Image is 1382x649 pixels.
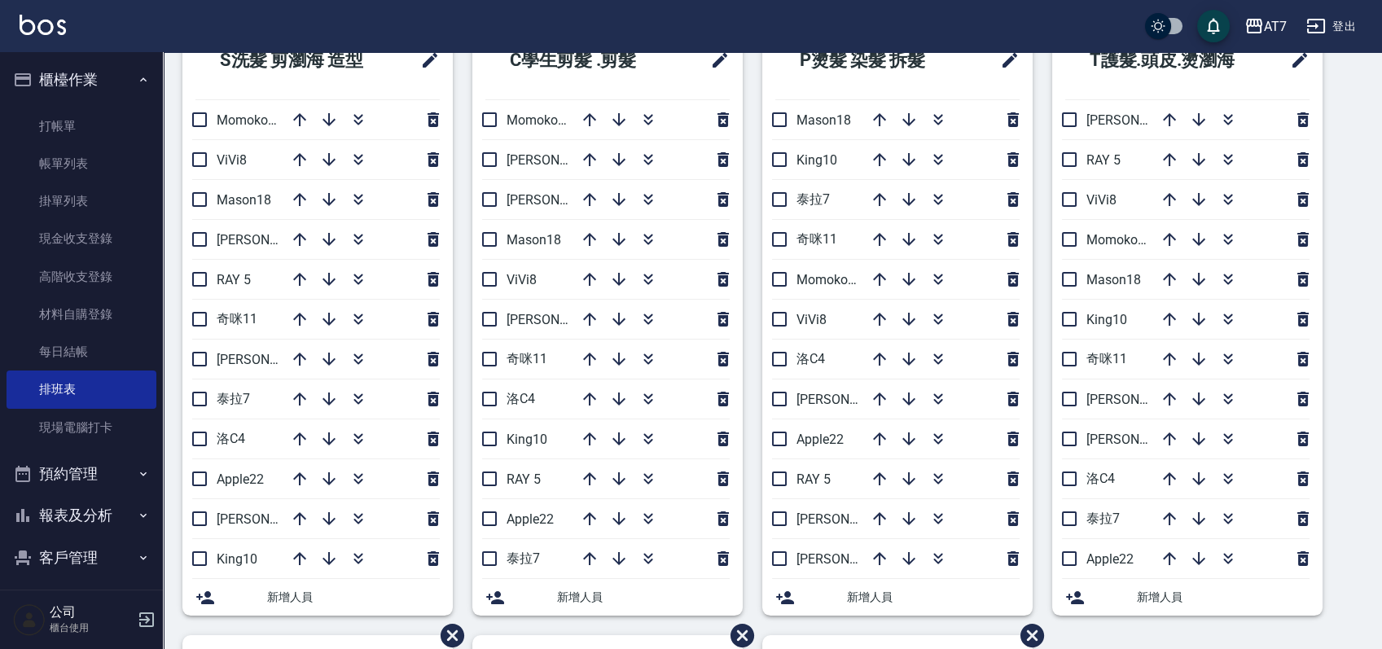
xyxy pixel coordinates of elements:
[217,232,322,248] span: [PERSON_NAME]2
[762,579,1033,616] div: 新增人員
[507,471,541,487] span: RAY 5
[20,15,66,35] img: Logo
[507,550,540,566] span: 泰拉7
[7,453,156,495] button: 預約管理
[507,232,561,248] span: Mason18
[990,41,1020,80] span: 修改班表的標題
[796,511,902,527] span: [PERSON_NAME]6
[217,551,257,567] span: King10
[1280,41,1310,80] span: 修改班表的標題
[507,511,554,527] span: Apple22
[1086,471,1115,486] span: 洛C4
[217,192,271,208] span: Mason18
[507,312,612,327] span: [PERSON_NAME]2
[507,272,537,287] span: ViVi8
[50,620,133,635] p: 櫃台使用
[1086,112,1191,128] span: [PERSON_NAME]2
[1086,232,1152,248] span: Momoko12
[7,333,156,371] a: 每日結帳
[557,589,730,606] span: 新增人員
[507,152,612,168] span: [PERSON_NAME]9
[796,471,831,487] span: RAY 5
[700,41,730,80] span: 修改班表的標題
[507,112,573,128] span: Momoko12
[7,296,156,333] a: 材料自購登錄
[507,192,612,208] span: [PERSON_NAME]6
[1197,10,1230,42] button: save
[217,272,251,287] span: RAY 5
[1264,16,1287,37] div: AT7
[847,589,1020,606] span: 新增人員
[1300,11,1362,42] button: 登出
[796,191,830,207] span: 泰拉7
[217,391,250,406] span: 泰拉7
[507,351,547,366] span: 奇咪11
[7,59,156,101] button: 櫃檯作業
[217,352,322,367] span: [PERSON_NAME]9
[796,272,862,287] span: Momoko12
[7,494,156,537] button: 報表及分析
[1086,511,1120,526] span: 泰拉7
[1052,579,1323,616] div: 新增人員
[267,589,440,606] span: 新增人員
[796,112,851,128] span: Mason18
[1086,272,1141,287] span: Mason18
[410,41,440,80] span: 修改班表的標題
[1086,392,1191,407] span: [PERSON_NAME]6
[195,31,399,90] h2: S洗髮 剪瀏海 造型
[796,312,827,327] span: ViVi8
[7,182,156,220] a: 掛單列表
[1086,551,1134,567] span: Apple22
[796,432,844,447] span: Apple22
[217,152,247,168] span: ViVi8
[485,31,680,90] h2: C學生剪髮 .剪髮
[796,231,837,247] span: 奇咪11
[796,392,902,407] span: [PERSON_NAME]2
[1137,589,1310,606] span: 新增人員
[7,107,156,145] a: 打帳單
[182,579,453,616] div: 新增人員
[1238,10,1293,43] button: AT7
[7,371,156,408] a: 排班表
[7,220,156,257] a: 現金收支登錄
[217,471,264,487] span: Apple22
[796,551,902,567] span: [PERSON_NAME]9
[1065,31,1269,90] h2: T護髮.頭皮.燙瀏海
[1086,312,1127,327] span: King10
[1086,192,1117,208] span: ViVi8
[7,258,156,296] a: 高階收支登錄
[13,603,46,636] img: Person
[7,537,156,579] button: 客戶管理
[472,579,743,616] div: 新增人員
[7,578,156,620] button: 員工及薪資
[1086,432,1191,447] span: [PERSON_NAME]9
[7,145,156,182] a: 帳單列表
[50,604,133,620] h5: 公司
[775,31,970,90] h2: P燙髮 染髮 拆髮
[507,432,547,447] span: King10
[796,351,825,366] span: 洛C4
[1086,152,1121,168] span: RAY 5
[217,431,245,446] span: 洛C4
[217,311,257,327] span: 奇咪11
[507,391,535,406] span: 洛C4
[217,112,283,128] span: Momoko12
[1086,351,1127,366] span: 奇咪11
[217,511,322,527] span: [PERSON_NAME]6
[796,152,837,168] span: King10
[7,409,156,446] a: 現場電腦打卡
